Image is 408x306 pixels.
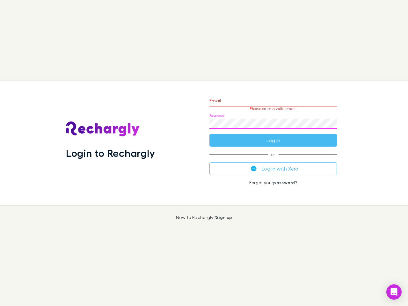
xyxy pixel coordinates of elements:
[251,166,257,171] img: Xero's logo
[209,180,337,185] p: Forgot your ?
[66,121,140,137] img: Rechargly's Logo
[209,113,224,118] label: Password
[209,162,337,175] button: Log in with Xero
[273,180,295,185] a: password
[209,134,337,147] button: Log in
[176,215,232,220] p: New to Rechargly?
[66,147,155,159] h1: Login to Rechargly
[209,154,337,155] span: or
[386,284,402,300] div: Open Intercom Messenger
[216,215,232,220] a: Sign up
[209,106,337,111] p: Please enter a valid email.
